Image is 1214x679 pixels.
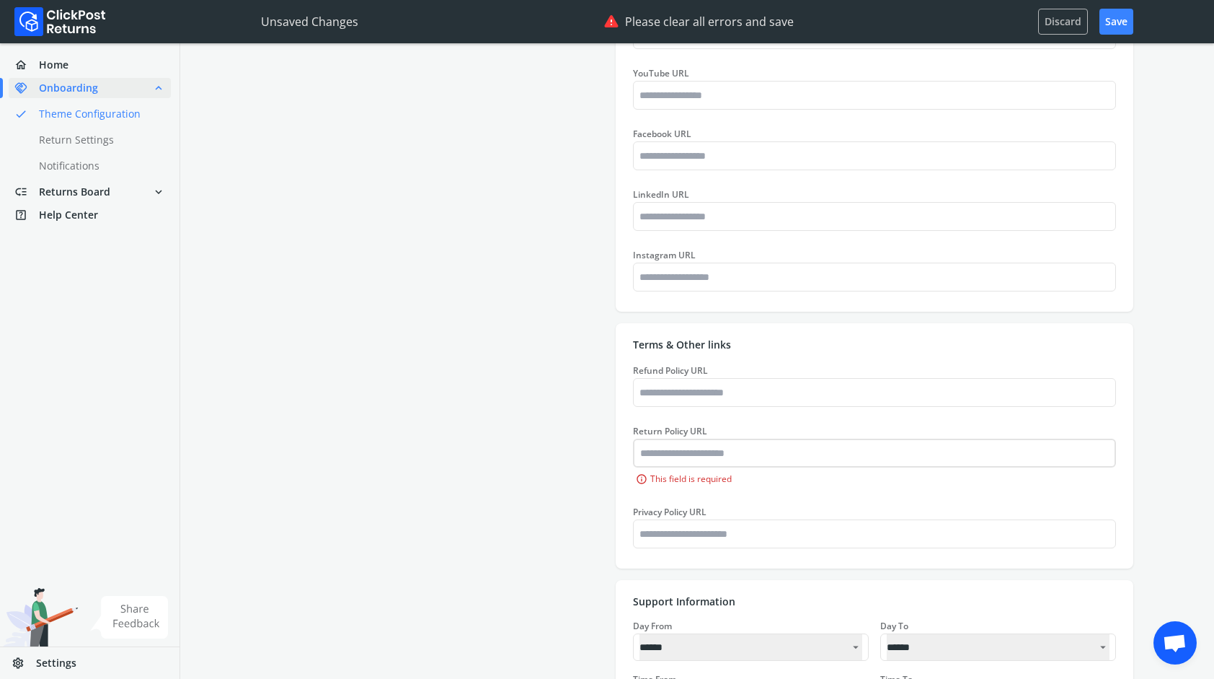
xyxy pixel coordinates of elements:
[14,55,39,75] span: home
[636,470,647,488] span: info
[14,7,106,36] img: Logo
[633,364,708,377] label: Refund Policy URL
[1153,621,1197,665] a: Open chat
[633,67,689,79] label: YouTube URL
[9,205,171,225] a: help_centerHelp Center
[603,13,794,30] div: Please clear all errors and save
[90,596,169,639] img: share feedback
[633,188,689,201] label: LinkedIn URL
[152,182,165,202] span: expand_more
[633,128,691,140] label: Facebook URL
[39,58,68,72] span: Home
[36,656,76,670] span: Settings
[39,185,110,199] span: Returns Board
[603,14,619,27] img: error
[152,78,165,98] span: expand_less
[633,595,1116,609] p: Support Information
[12,653,36,673] span: settings
[14,104,27,124] span: done
[633,249,696,261] label: Instagram URL
[1099,9,1133,35] button: Save
[14,182,39,202] span: low_priority
[9,104,188,124] a: doneTheme Configuration
[261,13,358,30] p: Unsaved Changes
[39,81,98,95] span: Onboarding
[633,621,869,632] div: Day From
[9,55,171,75] a: homeHome
[9,130,188,150] a: Return Settings
[633,338,1116,352] p: Terms & Other links
[1038,9,1088,35] button: Discard
[633,425,707,437] label: Return Policy URL
[14,78,39,98] span: handshake
[880,621,1116,632] div: Day To
[39,208,98,222] span: Help Center
[633,506,706,518] label: Privacy Policy URL
[9,156,188,176] a: Notifications
[633,470,1116,488] div: This field is required
[14,205,39,225] span: help_center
